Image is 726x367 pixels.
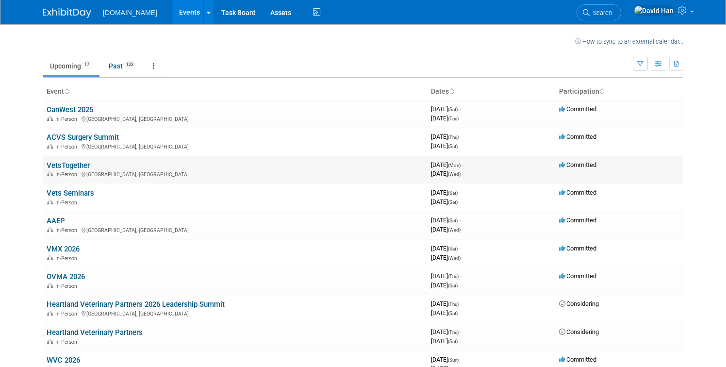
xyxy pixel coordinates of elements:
[460,272,462,280] span: -
[47,115,423,122] div: [GEOGRAPHIC_DATA], [GEOGRAPHIC_DATA]
[55,339,80,345] span: In-Person
[431,272,462,280] span: [DATE]
[449,87,454,95] a: Sort by Start Date
[448,171,461,177] span: (Wed)
[448,330,459,335] span: (Thu)
[559,328,599,335] span: Considering
[431,328,462,335] span: [DATE]
[459,245,461,252] span: -
[47,189,94,198] a: Vets Seminars
[47,142,423,150] div: [GEOGRAPHIC_DATA], [GEOGRAPHIC_DATA]
[448,218,458,223] span: (Sat)
[47,217,65,225] a: AAEP
[460,356,462,363] span: -
[460,133,462,140] span: -
[431,217,461,224] span: [DATE]
[47,116,53,121] img: In-Person Event
[599,87,604,95] a: Sort by Participation Type
[55,311,80,317] span: In-Person
[431,105,461,113] span: [DATE]
[47,161,90,170] a: VetsTogether
[448,116,459,121] span: (Tue)
[448,274,459,279] span: (Thu)
[431,226,461,233] span: [DATE]
[55,200,80,206] span: In-Person
[427,83,555,100] th: Dates
[431,356,462,363] span: [DATE]
[43,57,99,75] a: Upcoming17
[448,200,458,205] span: (Sat)
[47,245,80,253] a: VMX 2026
[448,301,459,307] span: (Thu)
[559,300,599,307] span: Considering
[47,105,93,114] a: CanWest 2025
[47,144,53,149] img: In-Person Event
[47,300,225,309] a: Heartland Veterinary Partners 2026 Leadership Summit
[47,309,423,317] div: [GEOGRAPHIC_DATA], [GEOGRAPHIC_DATA]
[47,171,53,176] img: In-Person Event
[431,337,458,345] span: [DATE]
[55,116,80,122] span: In-Person
[431,254,461,261] span: [DATE]
[462,161,463,168] span: -
[47,328,143,337] a: Heartland Veterinary Partners
[460,328,462,335] span: -
[47,272,85,281] a: OVMA 2026
[431,282,458,289] span: [DATE]
[47,356,80,365] a: WVC 2026
[431,170,461,177] span: [DATE]
[47,311,53,316] img: In-Person Event
[431,245,461,252] span: [DATE]
[559,133,596,140] span: Committed
[103,9,157,17] span: [DOMAIN_NAME]
[47,255,53,260] img: In-Person Event
[55,227,80,234] span: In-Person
[47,170,423,178] div: [GEOGRAPHIC_DATA], [GEOGRAPHIC_DATA]
[459,189,461,196] span: -
[559,217,596,224] span: Committed
[448,107,458,112] span: (Sat)
[55,171,80,178] span: In-Person
[55,144,80,150] span: In-Person
[101,57,144,75] a: Past122
[559,105,596,113] span: Committed
[47,227,53,232] img: In-Person Event
[448,134,459,140] span: (Thu)
[47,200,53,204] img: In-Person Event
[82,61,92,68] span: 17
[47,283,53,288] img: In-Person Event
[431,133,462,140] span: [DATE]
[64,87,69,95] a: Sort by Event Name
[448,357,459,363] span: (Sun)
[559,272,596,280] span: Committed
[55,283,80,289] span: In-Person
[431,189,461,196] span: [DATE]
[459,217,461,224] span: -
[559,189,596,196] span: Committed
[575,38,683,45] a: How to sync to an external calendar...
[559,161,596,168] span: Committed
[448,339,458,344] span: (Sat)
[431,309,458,317] span: [DATE]
[559,356,596,363] span: Committed
[43,8,91,18] img: ExhibitDay
[448,227,461,233] span: (Wed)
[448,283,458,288] span: (Sat)
[448,311,458,316] span: (Sat)
[431,115,459,122] span: [DATE]
[47,226,423,234] div: [GEOGRAPHIC_DATA], [GEOGRAPHIC_DATA]
[555,83,683,100] th: Participation
[47,133,119,142] a: ACVS Surgery Summit
[431,300,462,307] span: [DATE]
[460,300,462,307] span: -
[448,255,461,261] span: (Wed)
[123,61,136,68] span: 122
[634,5,674,16] img: David Han
[577,4,621,21] a: Search
[55,255,80,262] span: In-Person
[459,105,461,113] span: -
[448,190,458,196] span: (Sat)
[43,83,427,100] th: Event
[47,339,53,344] img: In-Person Event
[448,163,461,168] span: (Mon)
